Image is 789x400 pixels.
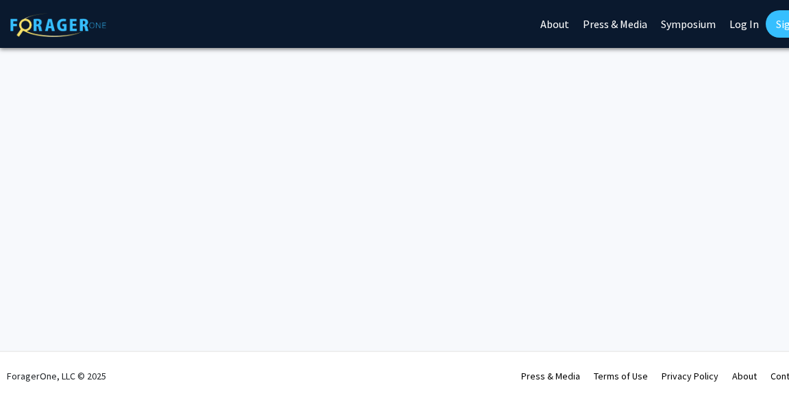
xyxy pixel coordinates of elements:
[594,370,648,382] a: Terms of Use
[7,352,106,400] div: ForagerOne, LLC © 2025
[521,370,580,382] a: Press & Media
[10,13,106,37] img: ForagerOne Logo
[732,370,757,382] a: About
[662,370,718,382] a: Privacy Policy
